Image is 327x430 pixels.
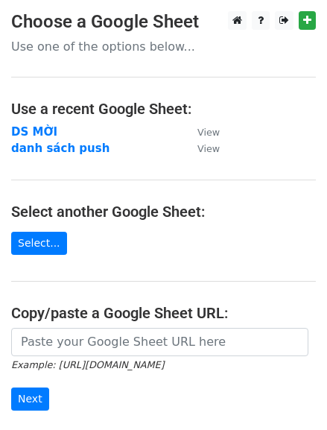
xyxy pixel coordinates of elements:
input: Paste your Google Sheet URL here [11,328,308,356]
a: DS MỜI [11,125,57,139]
a: Select... [11,232,67,255]
h4: Select another Google Sheet: [11,203,316,221]
small: View [197,143,220,154]
input: Next [11,388,49,411]
small: View [197,127,220,138]
p: Use one of the options below... [11,39,316,54]
a: danh sách push [11,142,109,155]
a: View [182,142,220,155]
h4: Use a recent Google Sheet: [11,100,316,118]
h3: Choose a Google Sheet [11,11,316,33]
a: View [182,125,220,139]
h4: Copy/paste a Google Sheet URL: [11,304,316,322]
small: Example: [URL][DOMAIN_NAME] [11,359,164,370]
